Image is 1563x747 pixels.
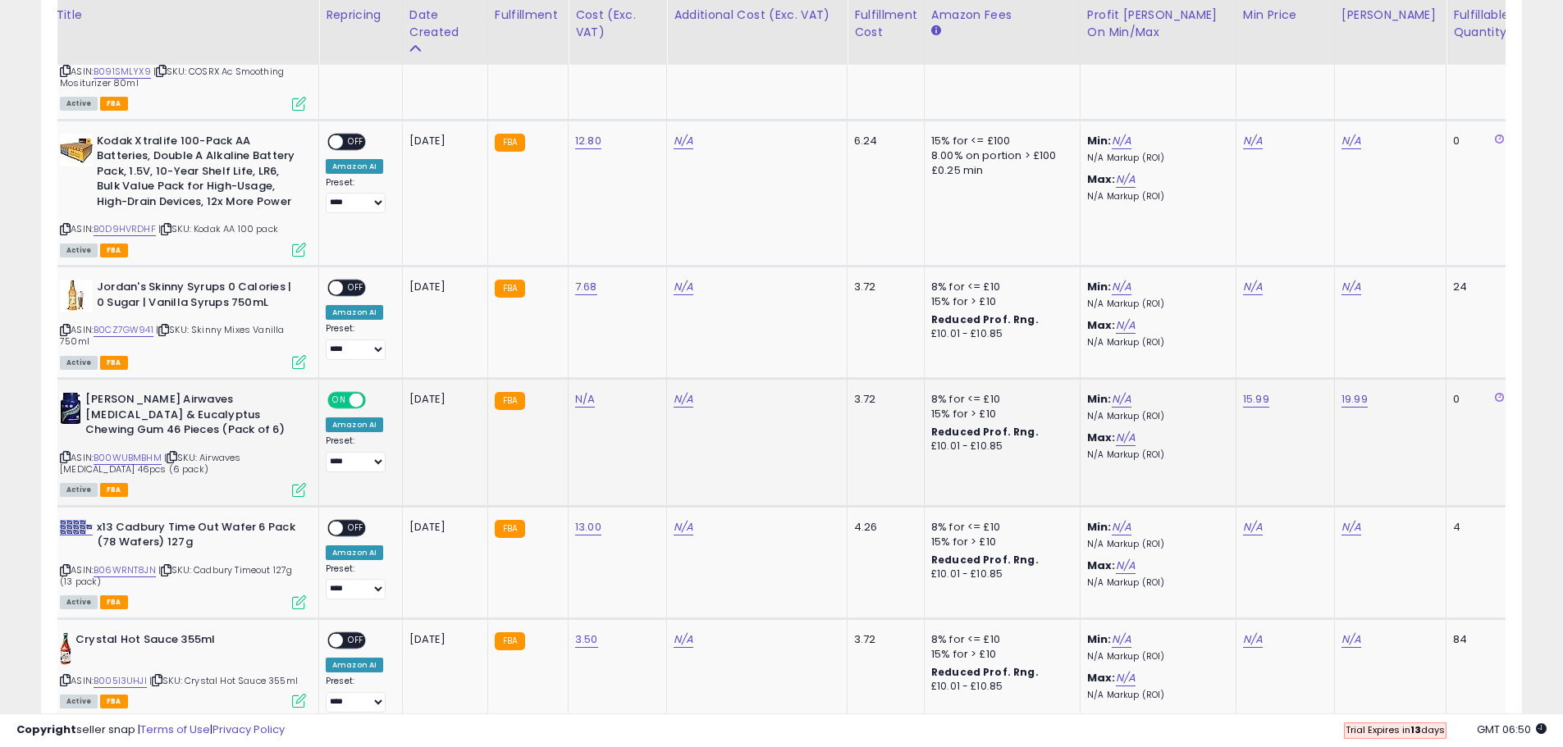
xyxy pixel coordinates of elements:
[931,134,1067,148] div: 15% for <= £100
[931,680,1067,694] div: £10.01 - £10.85
[60,280,93,312] img: 41PZQVzv8KL._SL40_.jpg
[100,595,128,609] span: FBA
[1341,133,1361,149] a: N/A
[1243,391,1269,408] a: 15.99
[931,163,1067,178] div: £0.25 min
[1116,558,1136,574] a: N/A
[931,407,1067,421] div: 15% for > £10
[1087,651,1223,663] p: N/A Markup (ROI)
[1116,670,1136,686] a: N/A
[326,323,390,360] div: Preset:
[100,244,128,257] span: FBA
[674,519,693,535] a: N/A
[1453,134,1504,148] div: 0
[1087,539,1223,550] p: N/A Markup (ROI)
[495,280,525,298] small: FBA
[1453,280,1504,294] div: 24
[326,159,383,174] div: Amazon AI
[854,632,912,647] div: 3.72
[97,520,296,554] b: x13 Cadbury Time Out Wafer 6 Pack (78 Wafers) 127g
[140,722,210,737] a: Terms of Use
[495,632,525,650] small: FBA
[1087,133,1112,148] b: Min:
[931,567,1067,581] div: £10.01 - £10.85
[97,134,296,214] b: Kodak Xtralife 100-Pack AA Batteries, Double A Alkaline Battery Pack, 1.5V, 10-Year Shelf Life, L...
[1087,337,1223,348] p: N/A Markup (ROI)
[60,280,306,367] div: ASIN:
[60,451,240,476] span: | SKU: Airwaves [MEDICAL_DATA] 46pcs (6 pack)
[326,563,390,600] div: Preset:
[326,305,383,320] div: Amazon AI
[1087,519,1112,535] b: Min:
[60,134,306,255] div: ASIN:
[1243,279,1263,295] a: N/A
[931,535,1067,549] div: 15% for > £10
[60,483,98,497] span: All listings currently available for purchase on Amazon
[931,392,1067,407] div: 8% for <= £10
[931,553,1039,567] b: Reduced Prof. Rng.
[931,24,941,39] small: Amazon Fees.
[343,134,369,148] span: OFF
[1410,723,1421,736] b: 13
[60,392,81,425] img: 41Rv+NmuhxL._SL40_.jpg
[1087,631,1112,647] b: Min:
[409,7,481,41] div: Date Created
[1087,690,1223,701] p: N/A Markup (ROI)
[1243,133,1263,149] a: N/A
[674,133,693,149] a: N/A
[1087,171,1116,187] b: Max:
[495,7,561,24] div: Fulfillment
[931,647,1067,662] div: 15% for > £10
[1453,520,1504,535] div: 4
[16,722,76,737] strong: Copyright
[85,392,285,442] b: [PERSON_NAME] Airwaves [MEDICAL_DATA] & Eucalyptus Chewing Gum 46 Pieces (Pack of 6)
[94,65,151,79] a: B091SMLYX9
[575,279,597,295] a: 7.68
[674,631,693,648] a: N/A
[149,674,298,687] span: | SKU: Crystal Hot Sauce 355ml
[94,323,153,337] a: B0CZ7GW941
[931,148,1067,163] div: 8.00% on portion > £100
[1116,317,1136,334] a: N/A
[575,133,601,149] a: 12.80
[1112,279,1131,295] a: N/A
[343,633,369,647] span: OFF
[409,632,475,647] div: [DATE]
[326,676,390,713] div: Preset:
[60,632,71,665] img: 41R5R7UQ-YL._SL40_.jpg
[326,435,390,472] div: Preset:
[60,695,98,708] span: All listings currently available for purchase on Amazon
[409,134,475,148] div: [DATE]
[1112,631,1131,648] a: N/A
[1243,519,1263,535] a: N/A
[575,519,601,535] a: 13.00
[854,134,912,148] div: 6.24
[1453,392,1504,407] div: 0
[1116,171,1136,188] a: N/A
[94,451,162,465] a: B00WUBMBHM
[1087,298,1223,310] p: N/A Markup (ROI)
[575,631,598,648] a: 3.50
[60,244,98,257] span: All listings currently available for purchase on Amazon
[343,281,369,295] span: OFF
[158,222,278,235] span: | SKU: Kodak AA 100 pack
[213,722,285,737] a: Privacy Policy
[1243,7,1328,24] div: Min Price
[60,392,306,495] div: ASIN:
[1346,723,1445,736] span: Trial Expires in days
[931,7,1073,24] div: Amazon Fees
[329,394,350,408] span: ON
[60,563,293,588] span: | SKU: Cadbury Timeout 127g (13 pack)
[1087,317,1116,333] b: Max:
[931,280,1067,294] div: 8% for <= £10
[100,356,128,370] span: FBA
[931,312,1039,326] b: Reduced Prof. Rng.
[1087,430,1116,445] b: Max:
[1116,430,1136,446] a: N/A
[100,97,128,111] span: FBA
[60,632,306,707] div: ASIN:
[326,658,383,672] div: Amazon AI
[60,323,285,348] span: | SKU: Skinny Mixes Vanilla 750ml
[1087,670,1116,686] b: Max:
[1341,519,1361,535] a: N/A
